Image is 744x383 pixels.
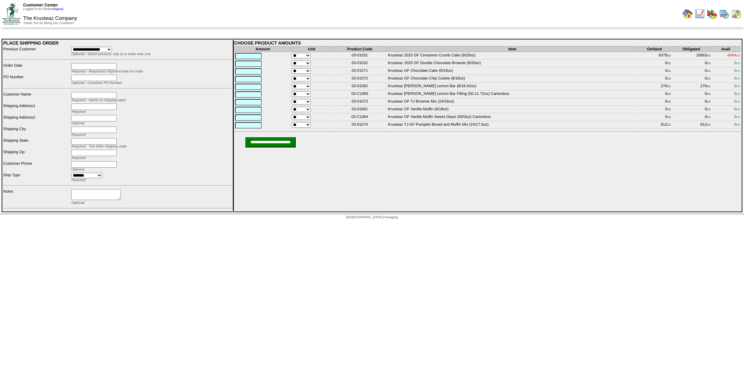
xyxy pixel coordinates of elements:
span: 0 [734,91,740,96]
span: Required [71,110,86,114]
td: 812 [672,122,711,129]
td: 03-01061 [333,106,387,113]
img: calendarprod.gif [719,9,729,19]
td: Shipping State [3,138,70,149]
span: Thank You for Being Our Customer! [23,21,74,25]
td: 03-01062 [333,83,387,90]
td: Krusteaz GF Vanilla Muffin (8/18oz) [387,106,637,113]
td: 0 [672,91,711,98]
span: Optional [71,121,84,125]
span: 0 [734,114,740,119]
span: Optional - Select previous ship to or enter new one [71,52,150,56]
span: CS [667,108,671,111]
span: CS [736,77,740,80]
span: 0 [734,107,740,111]
span: Required - Name on shipping label [71,98,125,102]
span: CS [736,85,740,88]
span: CS [736,62,740,65]
td: 16863 [672,53,711,60]
span: CS [736,54,740,57]
span: [DEMOGRAPHIC_DATA] Packaging [346,216,398,219]
span: CS [667,62,671,65]
span: CS [667,100,671,103]
td: 8379 [638,53,671,60]
span: Optional - Customer PO Number [71,81,123,85]
span: CS [707,62,710,65]
span: Optional [71,168,84,171]
span: CS [707,116,710,119]
span: 0 [734,68,740,73]
span: 0 [734,99,740,104]
td: 0 [672,114,711,121]
span: 0 [734,84,740,88]
span: Required [71,178,86,182]
td: Previous Customer [3,46,70,56]
td: Shipping Address1 [3,103,70,114]
span: CS [707,77,710,80]
td: 03-01071 [333,68,387,75]
span: CS [736,93,740,96]
th: Amount [235,46,291,52]
span: CS [707,100,710,103]
td: 0 [672,76,711,83]
span: Required - Two letter shipping state [71,145,127,148]
span: CS [736,100,740,103]
th: Item [387,46,637,52]
td: Krusteaz [PERSON_NAME] Lemon Bar (8/18.42oz) [387,83,637,90]
th: Product Code [333,46,387,52]
td: 0 [638,99,671,106]
td: 0 [672,99,711,106]
span: CS [667,85,671,88]
td: Shipping City [3,126,70,137]
img: ZoRoCo_Logo(Green%26Foil)%20jpg.webp [3,3,20,24]
th: Avail [711,46,740,52]
td: 0 [638,68,671,75]
span: Required [71,156,86,160]
td: Krusteaz 2025 GF Cinnamon Crumb Cake (8/20oz) [387,53,637,60]
img: graph.gif [707,9,717,19]
th: OnHand [638,46,671,52]
span: Logged in as Rbolen [23,7,63,11]
td: 03-01074 [333,122,387,129]
img: calendarinout.gif [731,9,741,19]
td: Ship Type [3,172,70,182]
td: 0 [672,68,711,75]
td: 03-01031 [333,53,387,60]
span: Customer Center [23,3,58,7]
span: CS [736,70,740,72]
span: Optional [71,201,84,205]
span: CS [667,77,671,80]
td: 812 [638,122,671,129]
div: PLACE SHIPPING ORDER [3,40,232,46]
td: Shipping Zip [3,149,70,160]
td: 276 [672,83,711,90]
span: Required - Requested shipment date for order [71,70,143,73]
span: CS [707,85,710,88]
img: line_graph.gif [695,9,705,19]
span: CS [667,93,671,96]
a: (logout) [53,7,63,11]
td: 276 [638,83,671,90]
td: Krusteaz GF Chocolate Cake (8/18oz) [387,68,637,75]
span: 0 [734,76,740,80]
td: Krusteaz TJ GF Pumpkin Bread and Muffin Mix (24/17.5oz) [387,122,637,129]
img: home.gif [682,9,693,19]
span: Required [71,133,86,137]
td: 0 [638,114,671,121]
td: PO Number [3,74,70,85]
td: Customer Phone [3,161,70,172]
td: 0 [672,60,711,67]
span: CS [667,70,671,72]
td: Krusteaz 2025 GF Double Chocolate Brownie (8/20oz) [387,60,637,67]
td: 0 [638,60,671,67]
td: 0 [638,106,671,113]
span: CS [736,116,740,119]
td: Notes [3,189,70,205]
td: Shipping Address2 [3,115,70,126]
span: CS [707,108,710,111]
td: 03-C1065 [333,91,387,98]
span: CS [667,123,671,126]
span: CS [707,54,710,57]
td: 03-01073 [333,99,387,106]
td: 0 [638,76,671,83]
